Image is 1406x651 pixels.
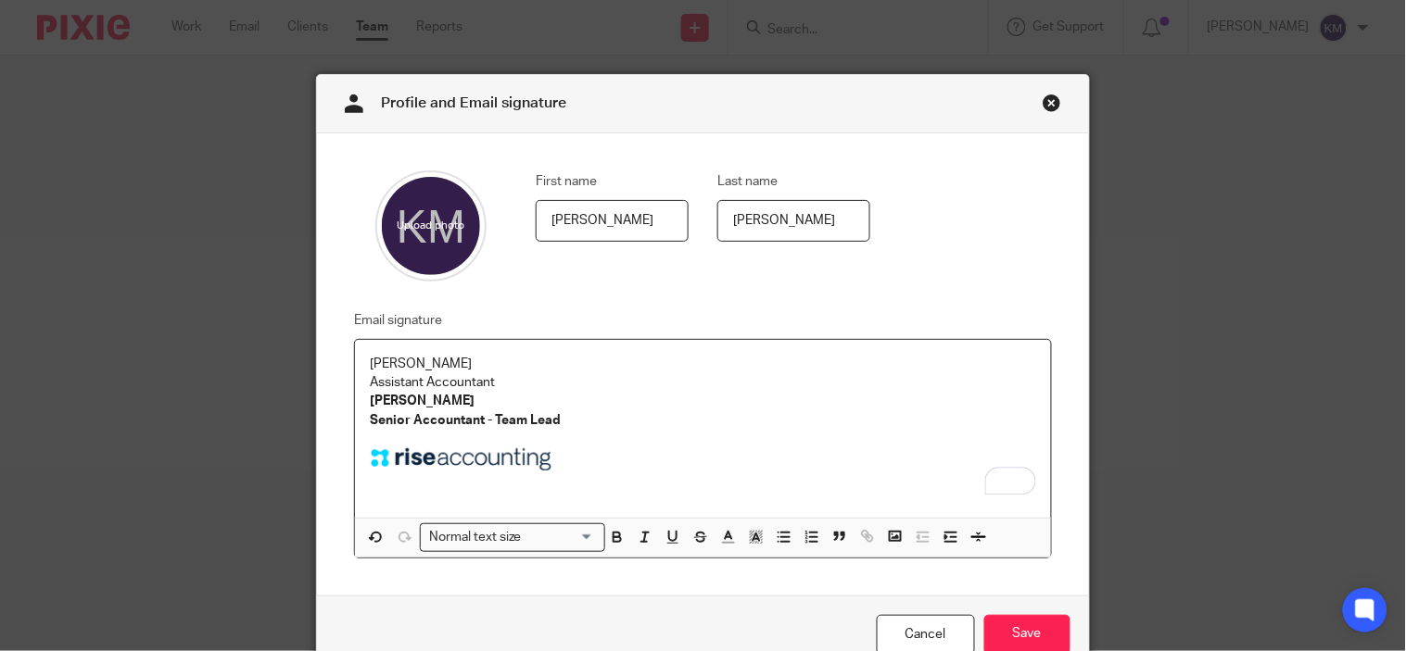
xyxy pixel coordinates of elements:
a: Close this dialog window [1043,94,1061,119]
img: Image [370,448,555,470]
label: Last name [717,172,778,191]
div: Search for option [420,523,605,552]
div: To enrich screen reader interactions, please activate Accessibility in Grammarly extension settings [355,340,1050,518]
strong: Senior Accountant - Team Lead [370,414,561,427]
label: Email signature [354,311,442,330]
input: Search for option [527,528,594,547]
span: Profile and Email signature [381,95,566,110]
p: [PERSON_NAME] [370,355,1035,373]
label: First name [536,172,597,191]
span: Normal text size [424,528,526,547]
p: Assistant Accountant [370,373,1035,392]
strong: [PERSON_NAME] [370,394,475,407]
